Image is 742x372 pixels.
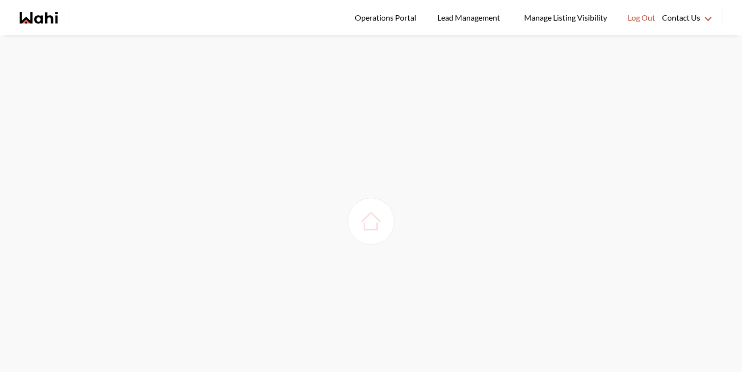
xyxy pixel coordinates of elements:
span: Log Out [628,11,655,24]
img: loading house image [357,208,385,235]
span: Manage Listing Visibility [521,11,610,24]
span: Operations Portal [355,11,420,24]
a: Wahi homepage [20,12,58,24]
span: Lead Management [437,11,503,24]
